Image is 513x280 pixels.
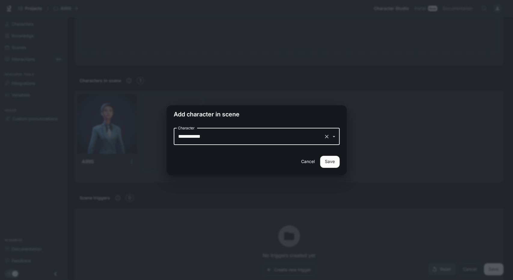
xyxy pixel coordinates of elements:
button: Save [320,156,340,168]
label: Character [178,125,195,131]
h2: Add character in scene [166,105,347,123]
button: Open [330,133,337,140]
button: Cancel [298,156,318,168]
button: Clear [322,132,331,141]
